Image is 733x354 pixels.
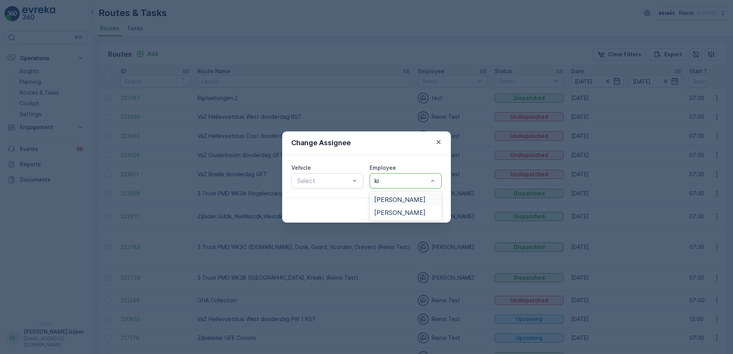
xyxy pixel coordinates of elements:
p: Change Assignee [291,138,351,148]
label: Employee [370,164,396,171]
span: [PERSON_NAME] [374,196,426,203]
span: [PERSON_NAME] [374,209,426,216]
label: Vehicle [291,164,311,171]
p: Select [297,176,350,185]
